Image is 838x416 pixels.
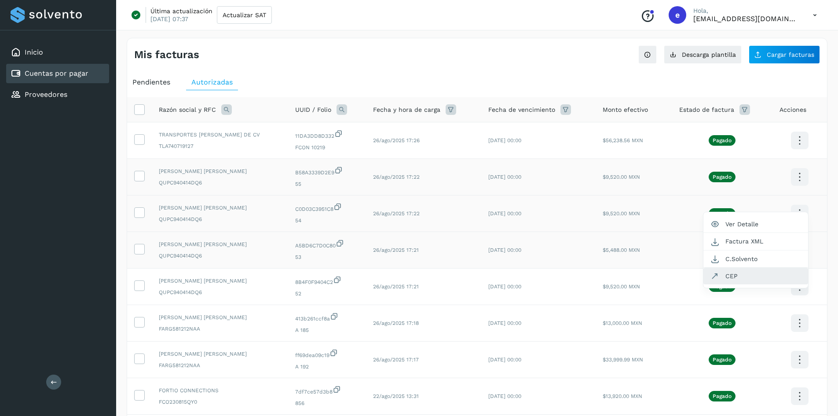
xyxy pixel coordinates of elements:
[25,48,43,56] a: Inicio
[6,64,109,83] div: Cuentas por pagar
[6,85,109,104] div: Proveedores
[6,43,109,62] div: Inicio
[25,69,88,77] a: Cuentas por pagar
[25,90,67,99] a: Proveedores
[703,216,808,233] button: Ver Detalle
[703,250,808,268] button: C.Solvento
[703,268,808,284] button: CEP
[703,233,808,250] button: Factura XML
